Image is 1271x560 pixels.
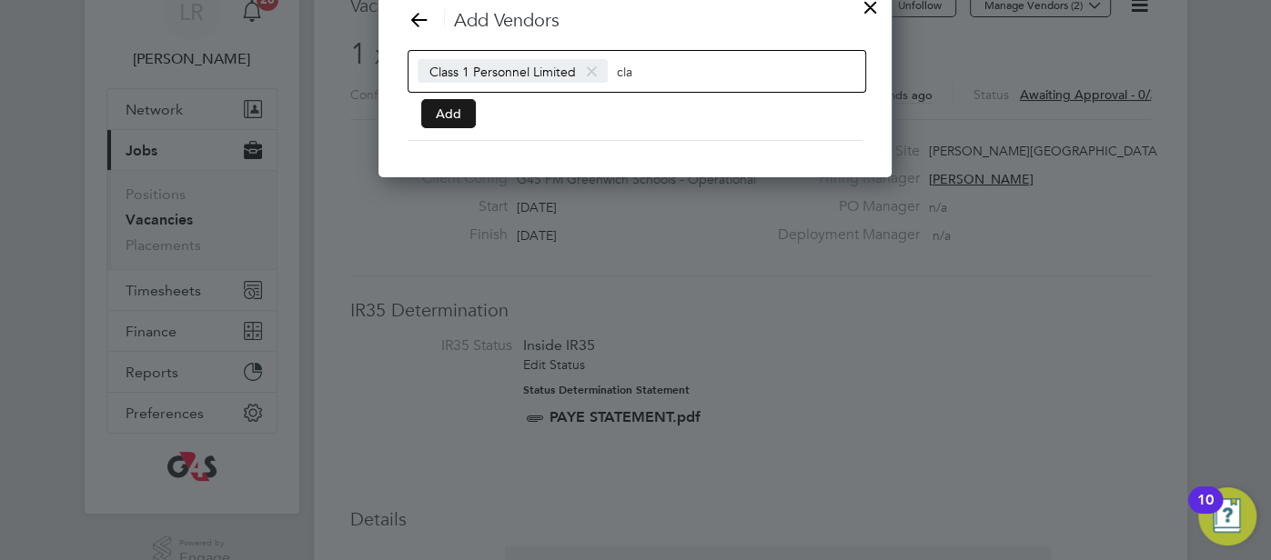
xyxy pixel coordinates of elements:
[1197,500,1214,524] div: 10
[421,99,476,128] button: Add
[408,8,862,32] h3: Add Vendors
[617,59,731,83] input: Search vendors...
[1198,487,1256,545] button: Open Resource Center, 10 new notifications
[418,59,608,83] span: Class 1 Personnel Limited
